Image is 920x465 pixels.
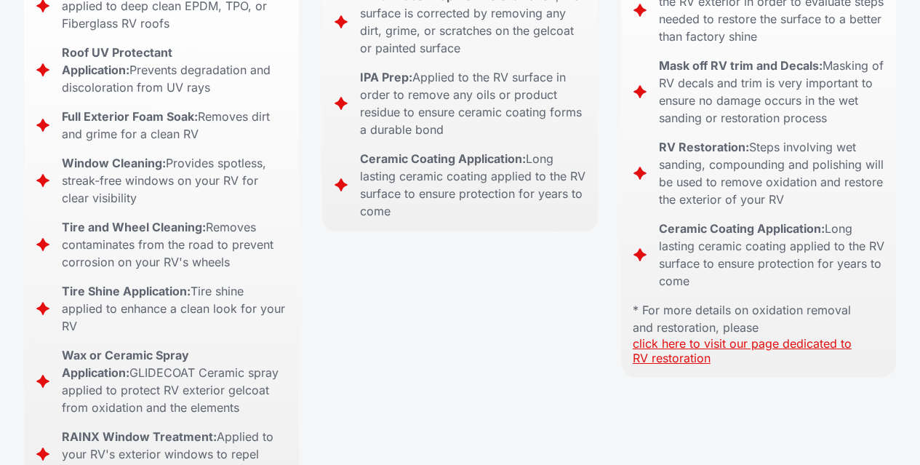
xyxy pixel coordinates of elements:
[62,154,288,207] div: Provides spotless, streak-free windows on your RV for clear visibility
[659,220,885,290] div: Long lasting ceramic coating applied to the RV surface to ensure protection for years to come
[62,220,206,234] strong: Tire and Wheel Cleaning:
[62,282,288,335] div: Tire shine applied to enhance a clean look for your RV
[62,346,288,416] div: GLIDECOAT Ceramic spray applied to protect RV exterior gelcoat from oxidation and the elements
[659,57,885,127] div: Masking of RV decals and trim is very important to ensure no damage occurs in the wet sanding or ...
[360,150,586,220] div: Long lasting ceramic coating applied to the RV surface to ensure protection for years to come
[62,109,198,124] strong: Full Exterior Foam Soak:
[659,58,823,73] strong: Mask off RV trim and Decals:
[62,429,217,444] strong: RAINX Window Treatment:
[62,108,288,143] div: Removes dirt and grime for a clean RV
[659,140,749,154] strong: RV Restoration:
[62,156,166,170] strong: Window Cleaning:
[62,44,288,96] div: Prevents degradation and discoloration from UV rays
[62,218,288,271] div: Removes contaminates from the road to prevent corrosion on your RV's wheels
[633,303,851,335] strong: * For more details on oxidation removal and restoration, please
[62,284,191,298] strong: Tire Shine Application:
[659,221,825,236] strong: Ceramic Coating Application:
[659,138,885,208] div: Steps involving wet sanding, compounding and polishing will be used to remove oxidation and resto...
[360,70,412,84] strong: IPA Prep:
[633,336,852,365] a: click here to visit our page dedicated to RV restoration
[360,68,586,138] div: Applied to the RV surface in order to remove any oils or product residue to ensure ceramic coatin...
[62,348,189,380] strong: Wax or Ceramic Spray Application:
[360,151,526,166] strong: Ceramic Coating Application:
[62,45,172,77] strong: Roof UV Protectant Application:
